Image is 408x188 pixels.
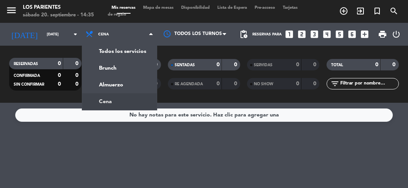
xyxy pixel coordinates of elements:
[390,23,402,46] div: LOG OUT
[330,79,339,88] i: filter_list
[347,29,357,39] i: looks_6
[82,43,157,60] a: Todos los servicios
[234,81,239,86] strong: 0
[331,63,343,67] span: TOTAL
[339,6,348,16] i: add_circle_outline
[71,30,80,39] i: arrow_drop_down
[254,63,273,67] span: SERVIDAS
[14,74,40,78] span: CONFIRMADA
[392,62,397,67] strong: 0
[177,6,214,10] span: Disponibilidad
[217,62,220,67] strong: 0
[360,29,370,39] i: add_box
[389,6,398,16] i: search
[252,32,282,37] span: Reservas para
[14,62,38,66] span: RESERVADAS
[373,6,382,16] i: turned_in_not
[254,82,273,86] span: NO SHOW
[6,26,43,42] i: [DATE]
[356,6,365,16] i: exit_to_app
[6,5,17,16] i: menu
[392,30,401,39] i: power_settings_new
[313,62,318,67] strong: 0
[82,93,157,110] a: Cena
[309,29,319,39] i: looks_3
[175,82,203,86] span: RE AGENDADA
[175,63,195,67] span: SENTADAS
[23,4,94,11] div: Los Parientes
[139,6,177,10] span: Mapa de mesas
[98,32,109,37] span: Cena
[6,5,17,19] button: menu
[335,29,344,39] i: looks_5
[82,76,157,93] a: Almuerzo
[322,29,332,39] i: looks_4
[129,111,279,119] div: No hay notas para este servicio. Haz clic para agregar una
[214,6,251,10] span: Lista de Espera
[75,61,80,66] strong: 0
[58,81,61,87] strong: 0
[75,73,80,78] strong: 0
[378,30,387,39] span: print
[58,73,61,78] strong: 0
[297,29,307,39] i: looks_two
[251,6,279,10] span: Pre-acceso
[58,61,61,66] strong: 0
[14,83,44,86] span: SIN CONFIRMAR
[234,62,239,67] strong: 0
[217,81,220,86] strong: 0
[284,29,294,39] i: looks_one
[296,81,299,86] strong: 0
[75,81,80,87] strong: 0
[296,62,299,67] strong: 0
[23,11,94,19] div: sábado 20. septiembre - 14:35
[313,81,318,86] strong: 0
[339,80,398,88] input: Filtrar por nombre...
[239,30,248,39] span: pending_actions
[82,60,157,76] a: Brunch
[108,6,139,10] span: Mis reservas
[375,62,378,67] strong: 0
